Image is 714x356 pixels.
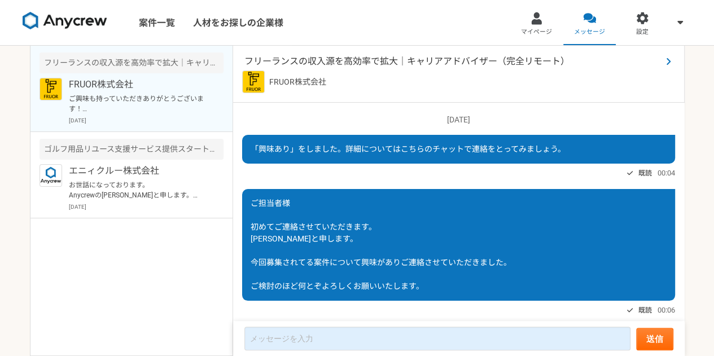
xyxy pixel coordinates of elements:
[244,55,662,68] span: フリーランスの収入源を高効率で拡大｜キャリアアドバイザー（完全リモート）
[69,94,208,114] p: ご興味も持っていただきありがとうございます！ FRUOR株式会社の[PERSON_NAME]です。 ぜひ一度オンラインにて詳細のご説明がでできればと思っております。 〜〜〜〜〜〜〜〜〜〜〜〜〜〜...
[636,328,673,350] button: 送信
[269,76,326,88] p: FRUOR株式会社
[69,180,208,200] p: お世話になっております。 Anycrewの[PERSON_NAME]と申します。 ご経歴を拝見させていただき、お声がけさせていただきましたが、こちらの案件の応募はいかがでしょうか。 必須スキル面...
[242,114,675,126] p: [DATE]
[251,144,566,153] span: 「興味あり」をしました。詳細についてはこちらのチャットで連絡をとってみましょう。
[251,199,511,291] span: ご担当者様 初めてご連絡させていただきます。 [PERSON_NAME]と申します。 今回募集されてる案件について興味がありご連絡させていただきました。 ご検討のほど何とぞよろしくお願いいたします。
[638,304,652,317] span: 既読
[23,12,107,30] img: 8DqYSo04kwAAAAASUVORK5CYII=
[242,71,265,93] img: FRUOR%E3%83%AD%E3%82%B3%E3%82%99.png
[638,166,652,180] span: 既読
[658,168,675,178] span: 00:04
[658,305,675,315] span: 00:06
[636,28,649,37] span: 設定
[69,164,208,178] p: エニィクルー株式会社
[40,139,224,160] div: ゴルフ用品リユース支援サービス提供スタートアップ カスタマーサクセス（店舗営業）
[40,78,62,100] img: FRUOR%E3%83%AD%E3%82%B3%E3%82%99.png
[574,28,605,37] span: メッセージ
[40,52,224,73] div: フリーランスの収入源を高効率で拡大｜キャリアアドバイザー（完全リモート）
[69,78,208,91] p: FRUOR株式会社
[40,164,62,187] img: logo_text_blue_01.png
[69,203,224,211] p: [DATE]
[521,28,552,37] span: マイページ
[69,116,224,125] p: [DATE]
